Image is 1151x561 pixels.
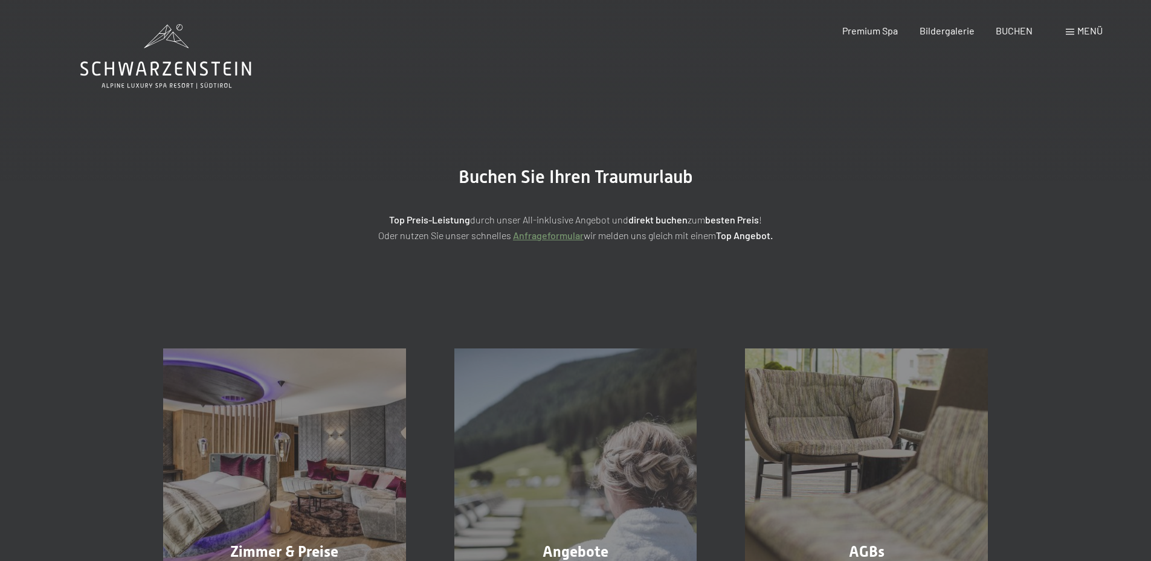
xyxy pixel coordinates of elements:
a: BUCHEN [996,25,1033,36]
span: Zimmer & Preise [230,543,338,560]
span: Buchen Sie Ihren Traumurlaub [459,166,693,187]
a: Premium Spa [842,25,898,36]
span: Angebote [543,543,608,560]
strong: Top Preis-Leistung [389,214,470,225]
a: Bildergalerie [920,25,975,36]
span: AGBs [849,543,885,560]
strong: Top Angebot. [716,229,773,241]
strong: besten Preis [705,214,759,225]
span: Menü [1077,25,1103,36]
strong: direkt buchen [628,214,688,225]
p: durch unser All-inklusive Angebot und zum ! Oder nutzen Sie unser schnelles wir melden uns gleich... [274,212,878,243]
a: Anfrageformular [513,229,584,241]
